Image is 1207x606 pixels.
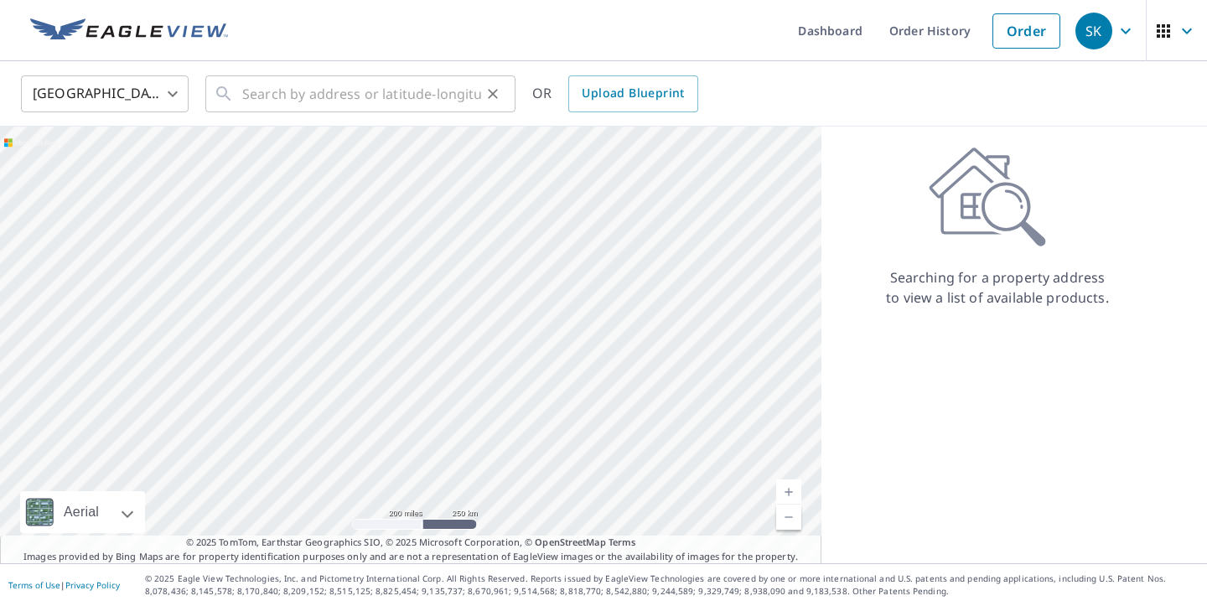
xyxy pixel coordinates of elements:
div: [GEOGRAPHIC_DATA] [21,70,189,117]
a: Current Level 5, Zoom In [776,479,801,505]
p: | [8,580,120,590]
a: Privacy Policy [65,579,120,591]
div: OR [532,75,698,112]
div: Aerial [20,491,145,533]
a: Upload Blueprint [568,75,697,112]
div: Aerial [59,491,104,533]
input: Search by address or latitude-longitude [242,70,481,117]
button: Clear [481,82,505,106]
a: Current Level 5, Zoom Out [776,505,801,530]
a: Terms of Use [8,579,60,591]
img: EV Logo [30,18,228,44]
span: Upload Blueprint [582,83,684,104]
p: Searching for a property address to view a list of available products. [885,267,1110,308]
a: OpenStreetMap [535,536,605,548]
a: Terms [609,536,636,548]
div: SK [1075,13,1112,49]
span: © 2025 TomTom, Earthstar Geographics SIO, © 2025 Microsoft Corporation, © [186,536,636,550]
a: Order [992,13,1060,49]
p: © 2025 Eagle View Technologies, Inc. and Pictometry International Corp. All Rights Reserved. Repo... [145,572,1199,598]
